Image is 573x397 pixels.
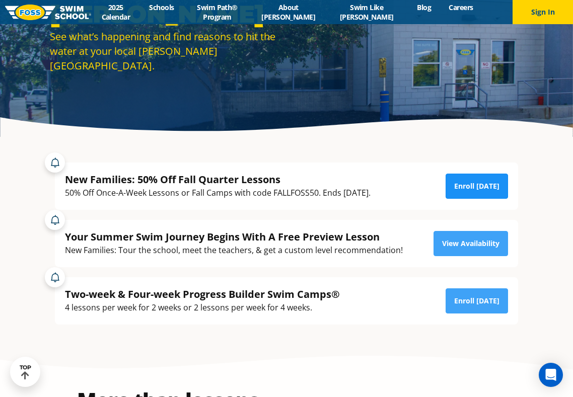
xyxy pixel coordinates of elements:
[252,3,325,22] a: About [PERSON_NAME]
[183,3,252,22] a: Swim Path® Program
[65,244,403,257] div: New Families: Tour the school, meet the teachers, & get a custom level recommendation!
[408,3,440,12] a: Blog
[446,288,508,313] a: Enroll [DATE]
[140,3,183,12] a: Schools
[5,5,91,20] img: FOSS Swim School Logo
[325,3,408,22] a: Swim Like [PERSON_NAME]
[440,3,482,12] a: Careers
[65,287,340,301] div: Two-week & Four-week Progress Builder Swim Camps®
[65,230,403,244] div: Your Summer Swim Journey Begins With A Free Preview Lesson
[65,301,340,314] div: 4 lessons per week for 2 weeks or 2 lessons per week for 4 weeks.
[65,186,371,200] div: 50% Off Once-A-Week Lessons or Fall Camps with code FALLFOSS50. Ends [DATE].
[446,174,508,199] a: Enroll [DATE]
[91,3,140,22] a: 2025 Calendar
[50,29,281,73] div: See what’s happening and find reasons to hit the water at your local [PERSON_NAME][GEOGRAPHIC_DATA].
[434,231,508,256] a: View Availability
[65,173,371,186] div: New Families: 50% Off Fall Quarter Lessons
[539,363,563,387] div: Open Intercom Messenger
[20,364,31,380] div: TOP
